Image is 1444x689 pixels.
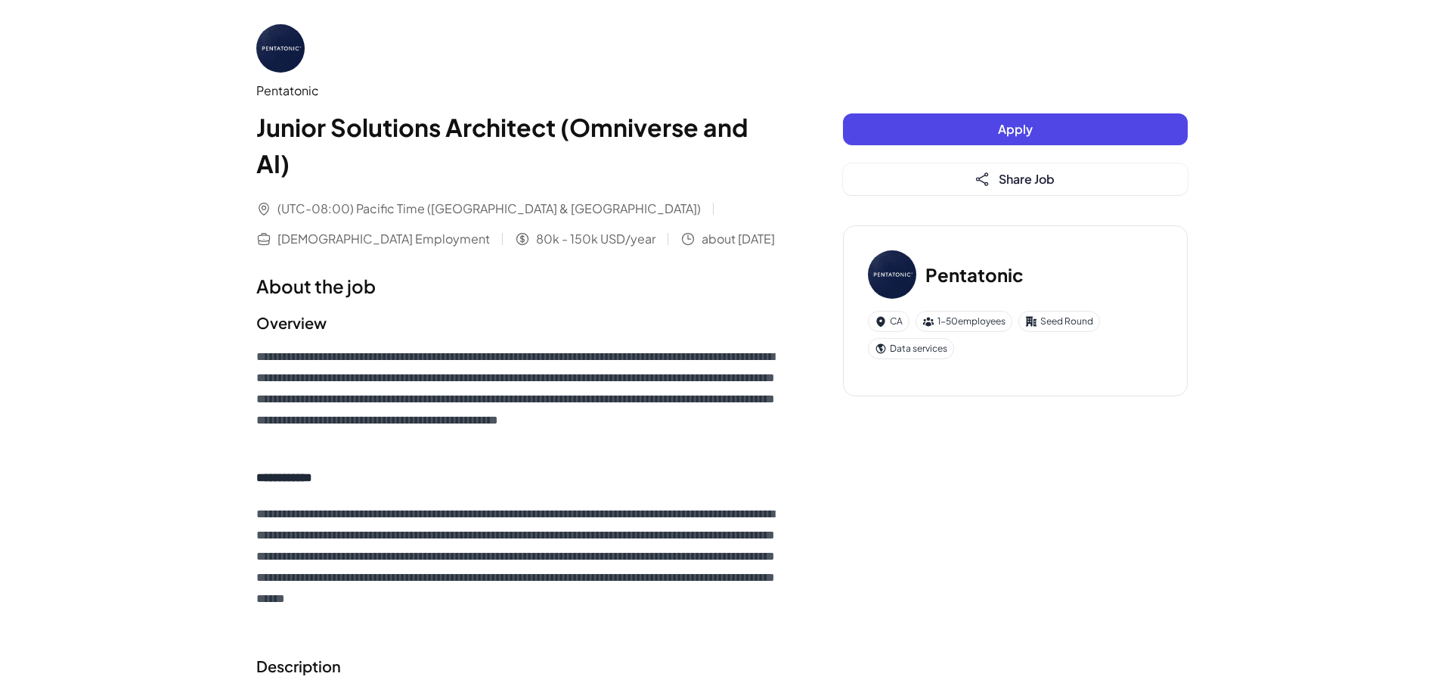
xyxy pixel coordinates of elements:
button: Share Job [843,163,1188,195]
img: Pe [256,24,305,73]
h1: Junior Solutions Architect (Omniverse and AI) [256,109,782,182]
span: 80k - 150k USD/year [536,230,655,248]
div: Data services [868,338,954,359]
span: [DEMOGRAPHIC_DATA] Employment [277,230,490,248]
div: Pentatonic [256,82,782,100]
div: 1-50 employees [916,311,1012,332]
button: Apply [843,113,1188,145]
div: CA [868,311,909,332]
span: Apply [998,121,1033,137]
h1: About the job [256,272,782,299]
h2: Description [256,655,782,678]
div: Seed Round [1018,311,1100,332]
img: Pe [868,250,916,299]
span: (UTC-08:00) Pacific Time ([GEOGRAPHIC_DATA] & [GEOGRAPHIC_DATA]) [277,200,701,218]
span: Share Job [999,171,1055,187]
span: about [DATE] [702,230,775,248]
h3: Pentatonic [925,261,1024,288]
h2: Overview [256,312,782,334]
